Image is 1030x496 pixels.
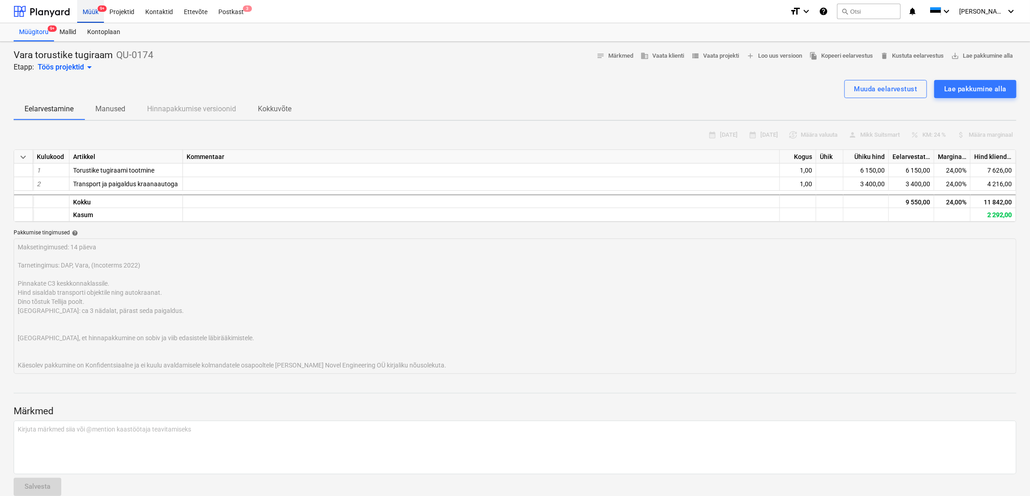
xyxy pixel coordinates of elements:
i: Abikeskus [819,6,828,17]
i: keyboard_arrow_down [941,6,952,17]
p: Kokkuvõte [258,104,291,114]
p: Vara torustike tugiraam [14,49,113,62]
span: Ahenda kõik kategooriad [18,152,29,163]
div: 7 626,00 [971,164,1016,177]
div: 1,00 [780,177,816,191]
button: Märkmed [593,49,637,63]
div: Marginaal, % [934,150,971,164]
span: search [841,8,848,15]
button: Lae pakkumine alla [934,80,1016,98]
span: Märkmed [596,51,633,61]
div: Kommentaar [183,150,780,164]
p: Eelarvestamine [25,104,74,114]
div: Kokku [69,194,183,208]
span: notes [596,52,605,60]
div: 11 842,00 [971,194,1016,208]
span: 3 [243,5,252,12]
textarea: Maksetingimused: 14 päeva Tarnetingimus: DAP, Vara, (Incoterms 2022) Pinnakate C3 keskkonnaklassi... [14,238,1016,374]
span: Torustike tugiraami tootmine [73,167,154,174]
span: save_alt [951,52,959,60]
div: 24,00% [934,164,971,177]
div: Lae pakkumine alla [944,83,1006,95]
div: Müügitoru [14,23,54,41]
span: Vaata klienti [641,51,684,61]
span: add [746,52,754,60]
button: Kustuta eelarvestus [877,49,947,63]
div: 9 550,00 [889,194,934,208]
div: 1,00 [780,164,816,177]
div: 6 150,00 [843,164,889,177]
div: 24,00% [934,194,971,208]
span: arrow_drop_down [84,62,95,73]
i: format_size [790,6,801,17]
div: Pakkumise tingimused [14,229,1016,237]
button: Vaata klienti [637,49,688,63]
div: 2 292,00 [971,208,1016,222]
div: 6 150,00 [889,164,934,177]
span: Loo uus versioon [746,51,802,61]
div: Artikkel [69,150,183,164]
div: Kulukood [33,150,69,164]
a: Kontoplaan [82,23,126,41]
span: view_list [691,52,700,60]
div: Ühik [816,150,843,164]
button: Loo uus versioon [743,49,806,63]
div: Eelarvestatud maksumus [889,150,934,164]
a: Mallid [54,23,82,41]
span: file_copy [809,52,818,60]
span: Transport ja paigaldus kraanaautoga [73,180,178,188]
p: Märkmed [14,405,1016,418]
button: Otsi [837,4,901,19]
span: help [70,230,78,236]
p: QU-0174 [116,49,153,62]
div: 3 400,00 [843,177,889,191]
div: 24,00% [934,177,971,191]
button: Vaata projekti [688,49,743,63]
button: Kopeeri eelarvestus [806,49,877,63]
div: Töös projektid [38,62,95,73]
i: keyboard_arrow_down [1005,6,1016,17]
div: Kasum [69,208,183,222]
p: Etapp: [14,62,34,73]
span: 2 [37,180,40,188]
i: keyboard_arrow_down [801,6,812,17]
i: notifications [908,6,917,17]
span: 9+ [98,5,107,12]
div: 4 216,00 [971,177,1016,191]
span: delete [880,52,888,60]
div: Ühiku hind [843,150,889,164]
span: Lae pakkumine alla [951,51,1013,61]
button: Muuda eelarvestust [844,80,927,98]
span: 1 [37,167,40,174]
span: Kustuta eelarvestus [880,51,944,61]
p: Manused [95,104,125,114]
div: 3 400,00 [889,177,934,191]
span: Vaata projekti [691,51,739,61]
span: business [641,52,649,60]
span: [PERSON_NAME][GEOGRAPHIC_DATA] [959,8,1005,15]
button: Lae pakkumine alla [947,49,1016,63]
div: Muuda eelarvestust [854,83,917,95]
span: Kopeeri eelarvestus [809,51,873,61]
div: Hind kliendile [971,150,1016,164]
div: Kogus [780,150,816,164]
a: Müügitoru9+ [14,23,54,41]
span: 9+ [48,25,57,32]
